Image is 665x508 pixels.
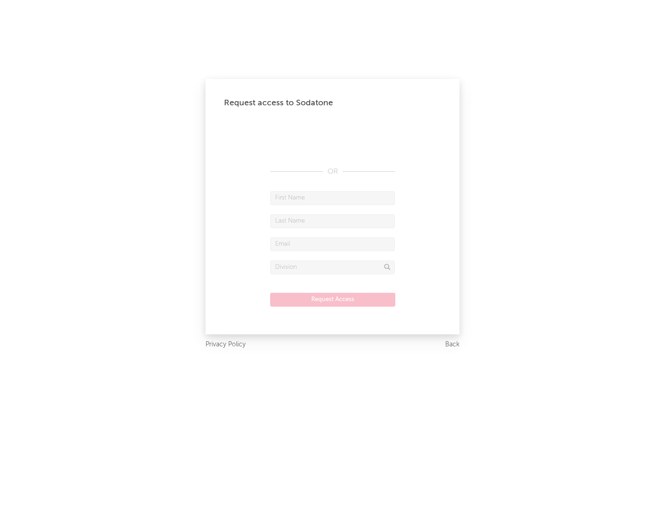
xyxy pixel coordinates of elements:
div: Request access to Sodatone [224,97,441,109]
a: Privacy Policy [206,339,246,351]
a: Back [445,339,459,351]
div: OR [270,166,395,177]
input: Email [270,237,395,251]
input: Last Name [270,214,395,228]
input: First Name [270,191,395,205]
button: Request Access [270,293,395,307]
input: Division [270,260,395,274]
